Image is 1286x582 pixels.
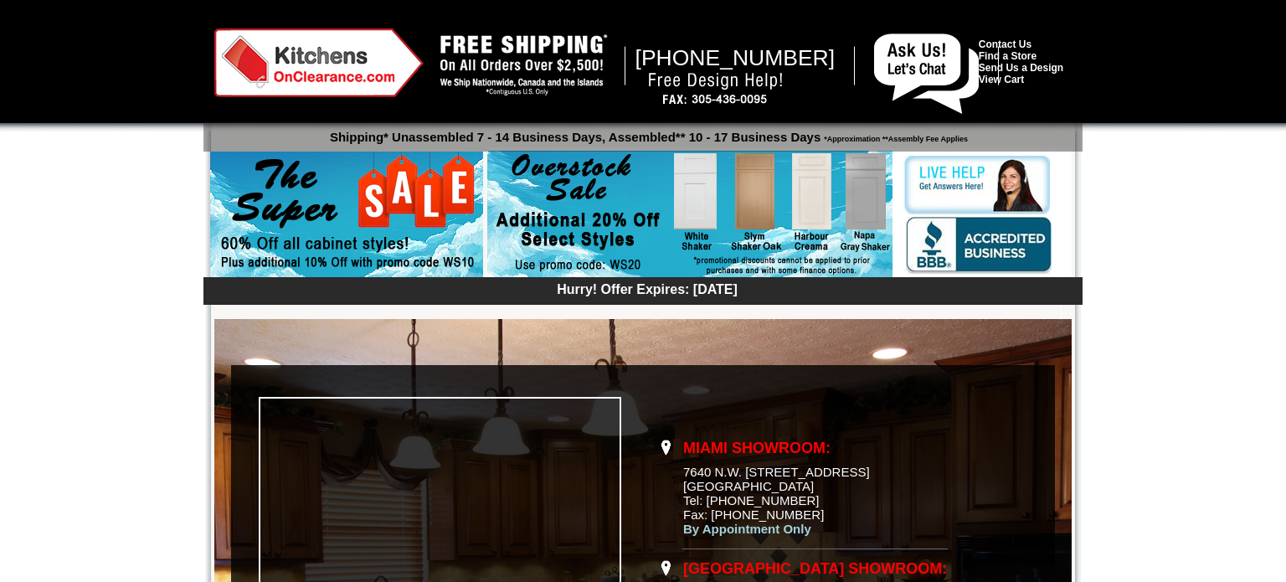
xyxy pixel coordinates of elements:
[979,39,1031,50] a: Contact Us
[635,45,836,70] span: [PHONE_NUMBER]
[979,62,1063,74] a: Send Us a Design
[683,440,831,456] span: Miami Showroom:
[683,493,820,507] span: Tel: [PHONE_NUMBER]
[212,122,1083,144] p: Shipping* Unassembled 7 - 14 Business Days, Assembled** 10 - 17 Business Days
[820,131,968,143] span: *Approximation **Assembly Fee Applies
[682,430,948,549] td: 7640 N.W. [STREET_ADDRESS] [GEOGRAPHIC_DATA]
[979,50,1037,62] a: Find a Store
[214,28,424,97] img: Kitchens on Clearance Logo
[683,522,811,536] span: By Appointment Only
[683,560,947,577] span: [GEOGRAPHIC_DATA] Showroom:
[683,507,824,522] span: Fax: [PHONE_NUMBER]
[212,280,1083,297] div: Hurry! Offer Expires: [DATE]
[979,74,1024,85] a: View Cart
